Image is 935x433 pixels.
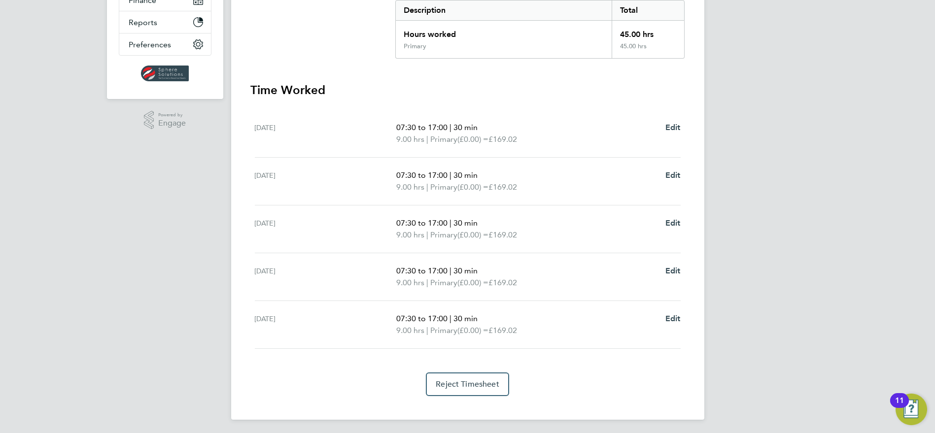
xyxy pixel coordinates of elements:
span: Reports [129,18,158,27]
span: | [450,266,451,275]
span: | [426,230,428,239]
span: 30 min [453,170,478,180]
button: Open Resource Center, 11 new notifications [896,394,927,425]
button: Preferences [119,33,211,55]
span: (£0.00) = [457,134,488,144]
div: [DATE] [255,169,397,193]
span: (£0.00) = [457,326,488,335]
div: [DATE] [255,122,397,145]
span: (£0.00) = [457,182,488,192]
div: 45.00 hrs [612,42,684,58]
span: | [450,314,451,323]
span: 9.00 hrs [396,182,424,192]
div: 45.00 hrs [612,21,684,42]
span: | [426,326,428,335]
a: Edit [665,265,681,277]
span: Powered by [158,111,186,119]
img: spheresolutions-logo-retina.png [141,66,189,81]
span: Primary [430,133,457,145]
span: Primary [430,277,457,289]
span: | [426,182,428,192]
span: £169.02 [488,278,517,287]
div: [DATE] [255,265,397,289]
span: 07:30 to 17:00 [396,314,448,323]
span: Reject Timesheet [436,379,499,389]
span: Primary [430,229,457,241]
span: (£0.00) = [457,278,488,287]
span: Edit [665,314,681,323]
span: Edit [665,266,681,275]
span: | [450,170,451,180]
span: | [426,134,428,144]
div: [DATE] [255,313,397,336]
span: | [450,123,451,132]
span: 9.00 hrs [396,230,424,239]
span: Edit [665,218,681,228]
span: | [450,218,451,228]
a: Edit [665,217,681,229]
a: Edit [665,169,681,181]
span: 07:30 to 17:00 [396,218,448,228]
div: Primary [404,42,426,50]
span: £169.02 [488,230,517,239]
span: 07:30 to 17:00 [396,123,448,132]
span: 9.00 hrs [396,278,424,287]
span: (£0.00) = [457,230,488,239]
span: Primary [430,325,457,336]
div: 11 [895,400,904,413]
span: 07:30 to 17:00 [396,170,448,180]
span: 30 min [453,266,478,275]
span: Edit [665,170,681,180]
a: Go to home page [119,66,211,81]
span: 9.00 hrs [396,326,424,335]
button: Reject Timesheet [426,372,509,396]
div: Hours worked [396,21,612,42]
span: £169.02 [488,134,517,144]
span: Edit [665,123,681,132]
span: 9.00 hrs [396,134,424,144]
span: 07:30 to 17:00 [396,266,448,275]
span: Preferences [129,40,172,49]
span: Engage [158,119,186,128]
a: Powered byEngage [144,111,186,130]
div: Total [612,0,684,20]
h3: Time Worked [251,82,685,98]
span: Primary [430,181,457,193]
a: Edit [665,122,681,133]
span: 30 min [453,314,478,323]
span: £169.02 [488,182,517,192]
div: Description [396,0,612,20]
span: 30 min [453,123,478,132]
span: | [426,278,428,287]
span: 30 min [453,218,478,228]
div: [DATE] [255,217,397,241]
span: £169.02 [488,326,517,335]
button: Reports [119,11,211,33]
a: Edit [665,313,681,325]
